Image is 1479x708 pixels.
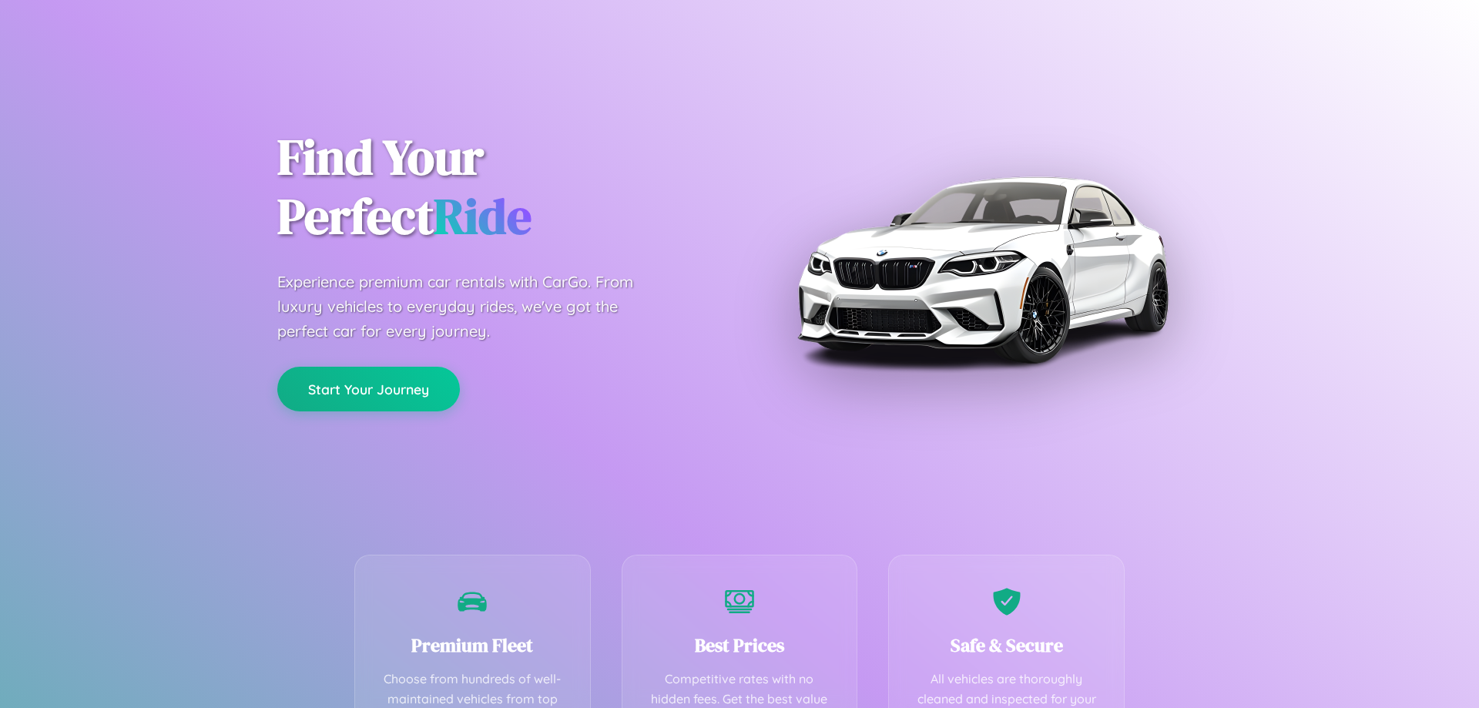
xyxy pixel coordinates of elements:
[790,77,1175,462] img: Premium BMW car rental vehicle
[646,633,834,658] h3: Best Prices
[277,128,716,247] h1: Find Your Perfect
[434,183,532,250] span: Ride
[912,633,1101,658] h3: Safe & Secure
[277,270,662,344] p: Experience premium car rentals with CarGo. From luxury vehicles to everyday rides, we've got the ...
[277,367,460,411] button: Start Your Journey
[378,633,567,658] h3: Premium Fleet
